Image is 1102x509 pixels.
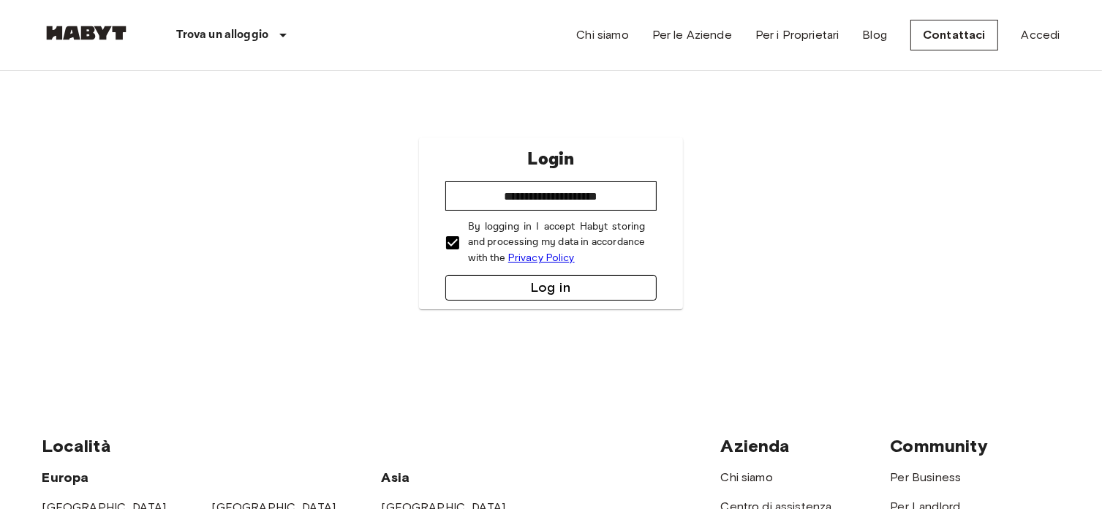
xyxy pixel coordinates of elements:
span: Azienda [721,435,790,456]
a: Contattaci [910,20,998,50]
span: Community [891,435,988,456]
a: Blog [862,26,887,44]
button: Log in [445,275,657,301]
p: Login [527,146,574,173]
img: Habyt [42,26,130,40]
a: Per i Proprietari [755,26,839,44]
p: By logging in I accept Habyt storing and processing my data in accordance with the [468,219,646,266]
a: Chi siamo [576,26,628,44]
a: Per Business [891,470,962,484]
a: Chi siamo [721,470,773,484]
a: Per le Aziende [652,26,732,44]
a: Accedi [1022,26,1060,44]
span: Località [42,435,111,456]
span: Asia [382,470,410,486]
a: Privacy Policy [508,252,575,264]
p: Trova un alloggio [177,26,269,44]
span: Europa [42,470,89,486]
